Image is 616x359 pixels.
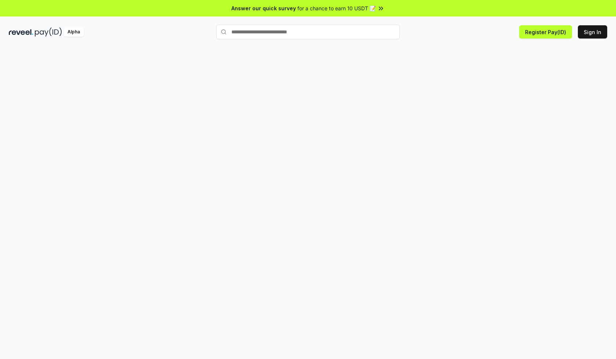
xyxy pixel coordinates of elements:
[578,25,607,39] button: Sign In
[231,4,296,12] span: Answer our quick survey
[297,4,376,12] span: for a chance to earn 10 USDT 📝
[35,28,62,37] img: pay_id
[63,28,84,37] div: Alpha
[519,25,572,39] button: Register Pay(ID)
[9,28,33,37] img: reveel_dark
